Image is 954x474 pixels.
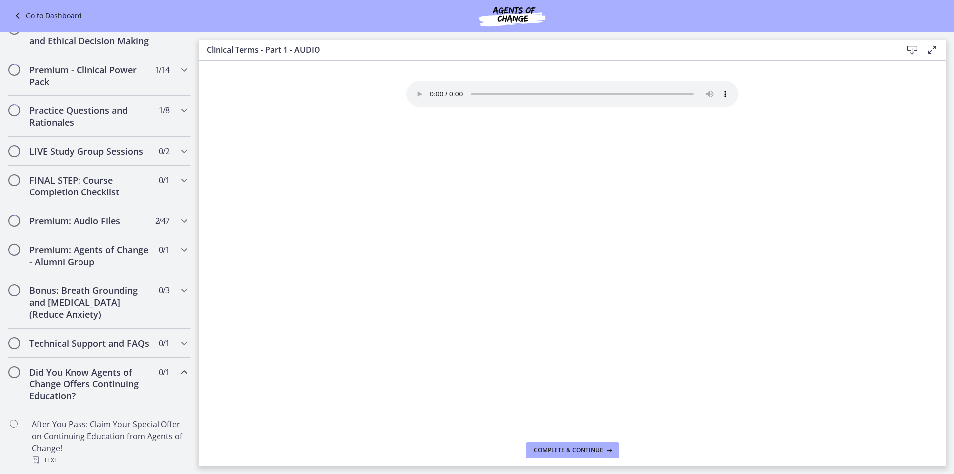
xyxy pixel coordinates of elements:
a: Go to Dashboard [12,10,82,22]
span: 0 / 1 [159,366,169,378]
h2: Did You Know Agents of Change Offers Continuing Education? [29,366,151,402]
div: After You Pass: Claim Your Special Offer on Continuing Education from Agents of Change! [32,418,187,466]
h2: Premium: Agents of Change - Alumni Group [29,244,151,268]
h2: Unit 4: Professional Ethics and Ethical Decision Making [29,23,151,47]
h2: FINAL STEP: Course Completion Checklist [29,174,151,198]
h2: Premium - Clinical Power Pack [29,64,151,88]
div: Text [32,454,187,466]
span: Complete & continue [534,446,603,454]
h2: Bonus: Breath Grounding and [MEDICAL_DATA] (Reduce Anxiety) [29,284,151,320]
img: Agents of Change [453,4,572,28]
h2: Premium: Audio Files [29,215,151,227]
button: Complete & continue [526,442,619,458]
span: 0 / 3 [159,284,169,296]
span: 1 / 8 [159,104,169,116]
h2: Practice Questions and Rationales [29,104,151,128]
span: 0 / 1 [159,244,169,256]
span: 2 / 47 [155,215,169,227]
span: 0 / 1 [159,174,169,186]
span: 0 / 2 [159,145,169,157]
h2: LIVE Study Group Sessions [29,145,151,157]
span: 1 / 14 [155,64,169,76]
h2: Technical Support and FAQs [29,337,151,349]
span: 0 / 1 [159,337,169,349]
h3: Clinical Terms - Part 1 - AUDIO [207,44,886,56]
